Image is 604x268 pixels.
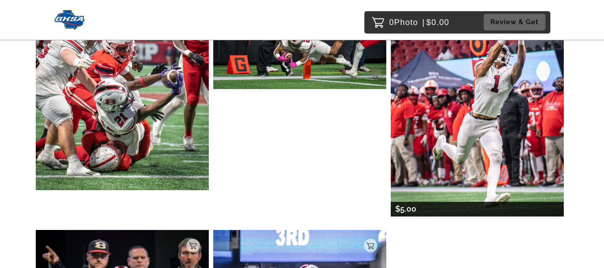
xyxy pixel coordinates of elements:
img: Snapphound Logo [54,10,86,30]
span: Photo [394,15,418,30]
button: Review & Get [484,14,545,30]
p: 0 $0.00 [389,15,450,30]
a: Review & Get [484,14,548,30]
p: $5.00 [395,202,416,216]
span: | [422,18,425,27]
